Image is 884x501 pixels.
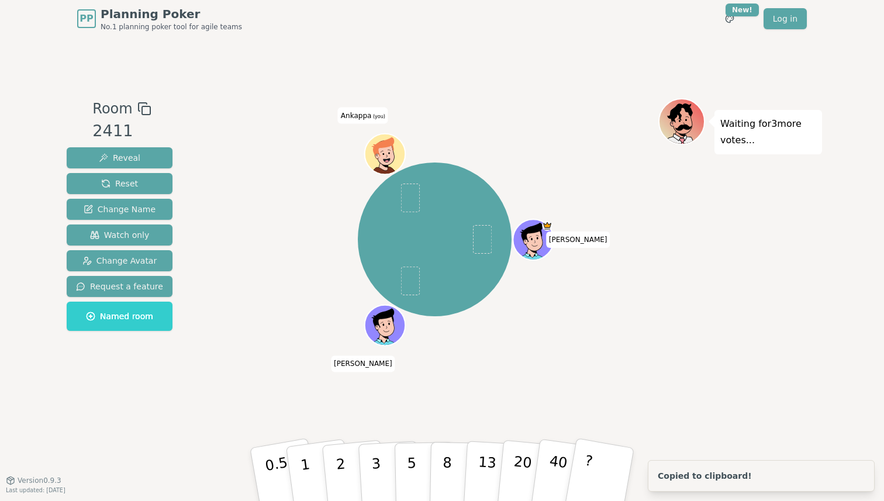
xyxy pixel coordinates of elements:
[92,119,151,143] div: 2411
[67,276,172,297] button: Request a feature
[543,220,552,230] span: Christine is the host
[84,203,156,215] span: Change Name
[726,4,759,16] div: New!
[101,6,242,22] span: Planning Poker
[82,255,157,267] span: Change Avatar
[77,6,242,32] a: PPPlanning PokerNo.1 planning poker tool for agile teams
[366,134,404,172] button: Click to change your avatar
[338,107,388,123] span: Click to change your name
[371,113,385,119] span: (you)
[67,250,172,271] button: Change Avatar
[90,229,150,241] span: Watch only
[546,232,610,248] span: Click to change your name
[67,147,172,168] button: Reveal
[67,199,172,220] button: Change Name
[80,12,93,26] span: PP
[6,476,61,485] button: Version0.9.3
[764,8,807,29] a: Log in
[658,470,752,482] div: Copied to clipboard!
[67,173,172,194] button: Reset
[719,8,740,29] button: New!
[101,178,138,189] span: Reset
[18,476,61,485] span: Version 0.9.3
[99,152,140,164] span: Reveal
[67,302,172,331] button: Named room
[92,98,132,119] span: Room
[6,487,65,493] span: Last updated: [DATE]
[67,224,172,246] button: Watch only
[101,22,242,32] span: No.1 planning poker tool for agile teams
[331,355,395,372] span: Click to change your name
[86,310,153,322] span: Named room
[76,281,163,292] span: Request a feature
[720,116,816,148] p: Waiting for 3 more votes...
